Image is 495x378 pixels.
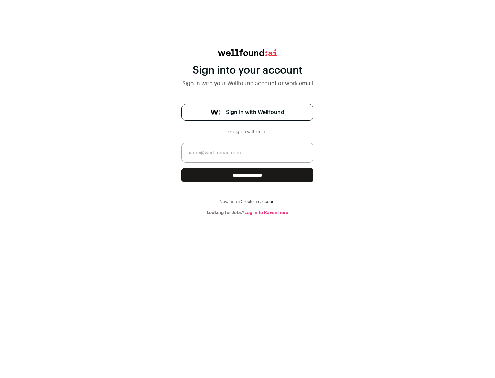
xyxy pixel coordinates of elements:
[181,210,313,215] div: Looking for Jobs?
[181,104,313,121] a: Sign in with Wellfound
[181,64,313,77] div: Sign into your account
[225,129,269,134] div: or sign in with email
[241,200,276,204] a: Create an account
[218,49,277,56] img: wellfound:ai
[226,108,284,116] span: Sign in with Wellfound
[181,143,313,163] input: name@work-email.com
[181,199,313,204] div: New here?
[244,210,288,215] a: Log in to Raven here
[211,110,220,115] img: wellfound-symbol-flush-black-fb3c872781a75f747ccb3a119075da62bfe97bd399995f84a933054e44a575c4.png
[181,79,313,88] div: Sign in with your Wellfound account or work email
